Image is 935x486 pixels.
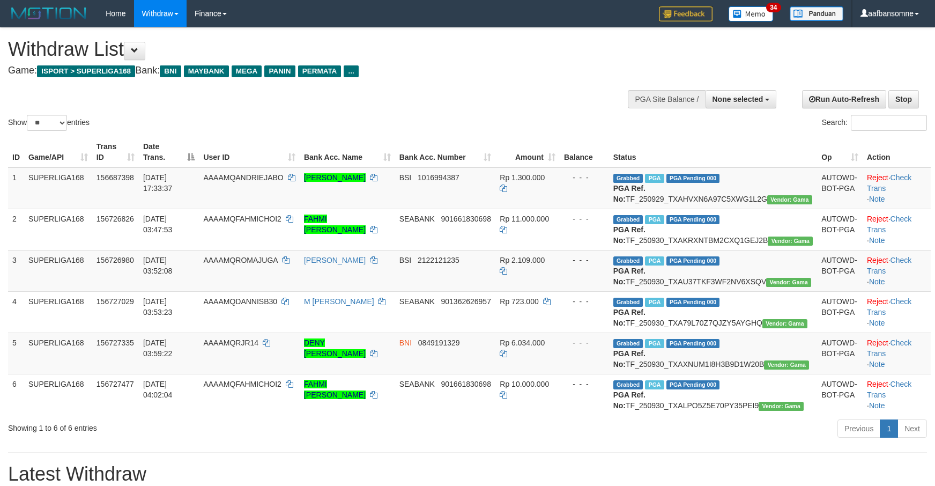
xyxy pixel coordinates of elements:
[869,401,885,410] a: Note
[418,338,460,347] span: Copy 0849191329 to clipboard
[560,137,609,167] th: Balance
[27,115,67,131] select: Showentries
[817,291,863,333] td: AUTOWD-BOT-PGA
[867,338,888,347] a: Reject
[666,256,720,266] span: PGA Pending
[613,174,643,183] span: Grabbed
[203,256,277,264] span: AAAAMQROMAJUGA
[97,215,134,223] span: 156726826
[97,256,134,264] span: 156726980
[869,277,885,286] a: Note
[817,209,863,250] td: AUTOWD-BOT-PGA
[24,291,92,333] td: SUPERLIGA168
[184,65,229,77] span: MAYBANK
[768,237,813,246] span: Vendor URL: https://trx31.1velocity.biz
[869,195,885,203] a: Note
[24,137,92,167] th: Game/API: activate to sort column ascending
[764,360,809,370] span: Vendor URL: https://trx31.1velocity.biz
[645,380,664,389] span: Marked by aafandaneth
[817,167,863,209] td: AUTOWD-BOT-PGA
[817,374,863,415] td: AUTOWD-BOT-PGA
[729,6,774,21] img: Button%20Memo.svg
[24,167,92,209] td: SUPERLIGA168
[713,95,763,104] span: None selected
[863,250,931,291] td: · ·
[863,209,931,250] td: · ·
[304,338,366,358] a: DENY [PERSON_NAME]
[8,250,24,291] td: 3
[863,374,931,415] td: · ·
[666,174,720,183] span: PGA Pending
[609,209,817,250] td: TF_250930_TXAKRXNTBM2CXQ1GEJ2B
[24,374,92,415] td: SUPERLIGA168
[203,215,281,223] span: AAAAMQFAHMICHOI2
[609,291,817,333] td: TF_250930_TXA79L70Z7QJZY5AYGHQ
[867,173,888,182] a: Reject
[441,297,491,306] span: Copy 901362626957 to clipboard
[8,333,24,374] td: 5
[863,167,931,209] td: · ·
[232,65,262,77] span: MEGA
[304,297,374,306] a: M [PERSON_NAME]
[8,167,24,209] td: 1
[613,391,645,410] b: PGA Ref. No:
[441,215,491,223] span: Copy 901661830698 to clipboard
[500,173,545,182] span: Rp 1.300.000
[399,256,412,264] span: BSI
[143,173,173,193] span: [DATE] 17:33:37
[666,380,720,389] span: PGA Pending
[199,137,300,167] th: User ID: activate to sort column ascending
[8,65,613,76] h4: Game: Bank:
[867,256,911,275] a: Check Trans
[645,215,664,224] span: Marked by aafandaneth
[441,380,491,388] span: Copy 901661830698 to clipboard
[500,338,545,347] span: Rp 6.034.000
[304,380,366,399] a: FAHMI [PERSON_NAME]
[8,418,382,433] div: Showing 1 to 6 of 6 entries
[24,209,92,250] td: SUPERLIGA168
[399,338,412,347] span: BNI
[762,319,807,328] span: Vendor URL: https://trx31.1velocity.biz
[766,3,781,12] span: 34
[867,256,888,264] a: Reject
[304,215,366,234] a: FAHMI [PERSON_NAME]
[613,339,643,348] span: Grabbed
[399,380,435,388] span: SEABANK
[817,250,863,291] td: AUTOWD-BOT-PGA
[867,297,911,316] a: Check Trans
[564,379,605,389] div: - - -
[97,297,134,306] span: 156727029
[817,333,863,374] td: AUTOWD-BOT-PGA
[863,137,931,167] th: Action
[869,360,885,369] a: Note
[790,6,843,21] img: panduan.png
[500,256,545,264] span: Rp 2.109.000
[666,339,720,348] span: PGA Pending
[613,308,645,327] b: PGA Ref. No:
[495,137,560,167] th: Amount: activate to sort column ascending
[609,250,817,291] td: TF_250930_TXAU37TKF3WF2NV6XSQV
[613,225,645,245] b: PGA Ref. No:
[304,256,366,264] a: [PERSON_NAME]
[837,419,880,438] a: Previous
[8,291,24,333] td: 4
[304,173,366,182] a: [PERSON_NAME]
[564,172,605,183] div: - - -
[666,215,720,224] span: PGA Pending
[609,167,817,209] td: TF_250929_TXAHVXN6A97C5XWG1L2G
[613,349,645,369] b: PGA Ref. No:
[888,90,919,108] a: Stop
[867,173,911,193] a: Check Trans
[609,333,817,374] td: TF_250930_TXAXNUM1I8H3B9D1W20B
[8,463,927,485] h1: Latest Withdraw
[500,297,538,306] span: Rp 723.000
[298,65,342,77] span: PERMATA
[766,278,811,287] span: Vendor URL: https://trx31.1velocity.biz
[817,137,863,167] th: Op: activate to sort column ascending
[867,297,888,306] a: Reject
[645,174,664,183] span: Marked by aafsoycanthlai
[160,65,181,77] span: BNI
[395,137,496,167] th: Bank Acc. Number: activate to sort column ascending
[613,298,643,307] span: Grabbed
[399,297,435,306] span: SEABANK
